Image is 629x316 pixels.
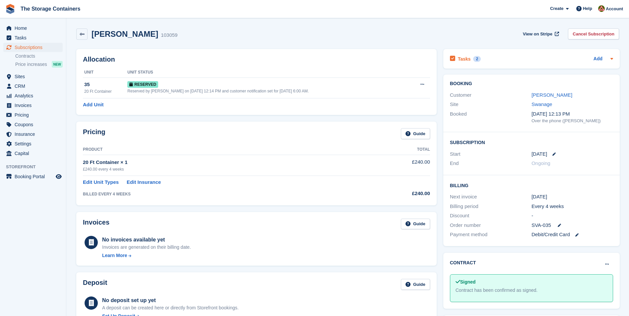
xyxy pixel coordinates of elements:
div: Start [450,150,532,158]
a: menu [3,172,63,181]
a: menu [3,24,63,33]
a: Cancel Subscription [568,28,619,39]
a: Learn More [102,252,191,259]
a: Guide [401,219,430,230]
div: End [450,160,532,167]
a: menu [3,130,63,139]
span: Create [550,5,563,12]
a: menu [3,43,63,52]
a: [PERSON_NAME] [532,92,572,98]
a: Price increases NEW [15,61,63,68]
div: Invoices are generated on their billing date. [102,244,191,251]
div: Discount [450,212,532,220]
img: stora-icon-8386f47178a22dfd0bd8f6a31ec36ba5ce8667c1dd55bd0f319d3a0aa187defe.svg [5,4,15,14]
a: menu [3,72,63,81]
a: Edit Unit Types [83,179,119,186]
a: menu [3,149,63,158]
span: Pricing [15,110,54,120]
div: Customer [450,91,532,99]
span: Subscriptions [15,43,54,52]
a: Contracts [15,53,63,59]
span: Reserved [127,81,158,88]
time: 2025-09-04 00:00:00 UTC [532,150,547,158]
h2: Pricing [83,128,105,139]
a: menu [3,110,63,120]
h2: Invoices [83,219,109,230]
div: Payment method [450,231,532,238]
h2: Tasks [458,56,471,62]
h2: [PERSON_NAME] [92,29,158,38]
th: Product [83,144,365,155]
div: [DATE] [532,193,613,201]
a: Add [594,55,602,63]
span: View on Stripe [523,31,552,37]
td: £240.00 [365,155,430,176]
h2: Contract [450,259,476,266]
div: No deposit set up yet [102,296,239,304]
div: Next invoice [450,193,532,201]
div: Over the phone ([PERSON_NAME]) [532,118,613,124]
div: Booked [450,110,532,124]
div: Billing period [450,203,532,210]
th: Total [365,144,430,155]
a: The Storage Containers [18,3,83,14]
div: £240.00 every 4 weeks [83,166,365,172]
div: [DATE] 12:13 PM [532,110,613,118]
div: 103059 [161,31,177,39]
span: Booking Portal [15,172,54,181]
span: Coupons [15,120,54,129]
span: Settings [15,139,54,148]
a: Guide [401,128,430,139]
div: - [532,212,613,220]
p: A deposit can be created here or directly from Storefront bookings. [102,304,239,311]
div: Every 4 weeks [532,203,613,210]
span: Help [583,5,592,12]
img: Kirsty Simpson [598,5,605,12]
a: Swanage [532,101,552,107]
th: Unit Status [127,67,409,78]
span: SVA-035 [532,222,551,229]
a: Edit Insurance [127,179,161,186]
span: Ongoing [532,160,550,166]
div: Learn More [102,252,127,259]
span: Tasks [15,33,54,42]
div: 20 Ft Container [84,88,127,94]
a: Preview store [55,173,63,181]
a: menu [3,139,63,148]
h2: Subscription [450,139,613,145]
div: No invoices available yet [102,236,191,244]
span: Price increases [15,61,47,68]
a: menu [3,120,63,129]
div: Contract has been confirmed as signed. [456,287,607,294]
div: Site [450,101,532,108]
a: menu [3,81,63,91]
span: Sites [15,72,54,81]
a: View on Stripe [520,28,560,39]
div: 20 Ft Container × 1 [83,159,365,166]
a: menu [3,91,63,100]
div: 2 [473,56,481,62]
div: 35 [84,81,127,88]
a: menu [3,101,63,110]
div: BILLED EVERY 4 WEEKS [83,191,365,197]
span: CRM [15,81,54,91]
div: Reserved by [PERSON_NAME] on [DATE] 12:14 PM and customer notification set for [DATE] 6:00 AM. [127,88,409,94]
div: Order number [450,222,532,229]
span: Storefront [6,164,66,170]
h2: Booking [450,81,613,86]
a: Add Unit [83,101,103,109]
div: £240.00 [365,190,430,197]
th: Unit [83,67,127,78]
a: Guide [401,279,430,290]
span: Home [15,24,54,33]
div: NEW [52,61,63,68]
span: Invoices [15,101,54,110]
span: Analytics [15,91,54,100]
div: Signed [456,279,607,286]
span: Capital [15,149,54,158]
h2: Deposit [83,279,107,290]
span: Account [606,6,623,12]
h2: Billing [450,182,613,188]
span: Insurance [15,130,54,139]
div: Debit/Credit Card [532,231,613,238]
